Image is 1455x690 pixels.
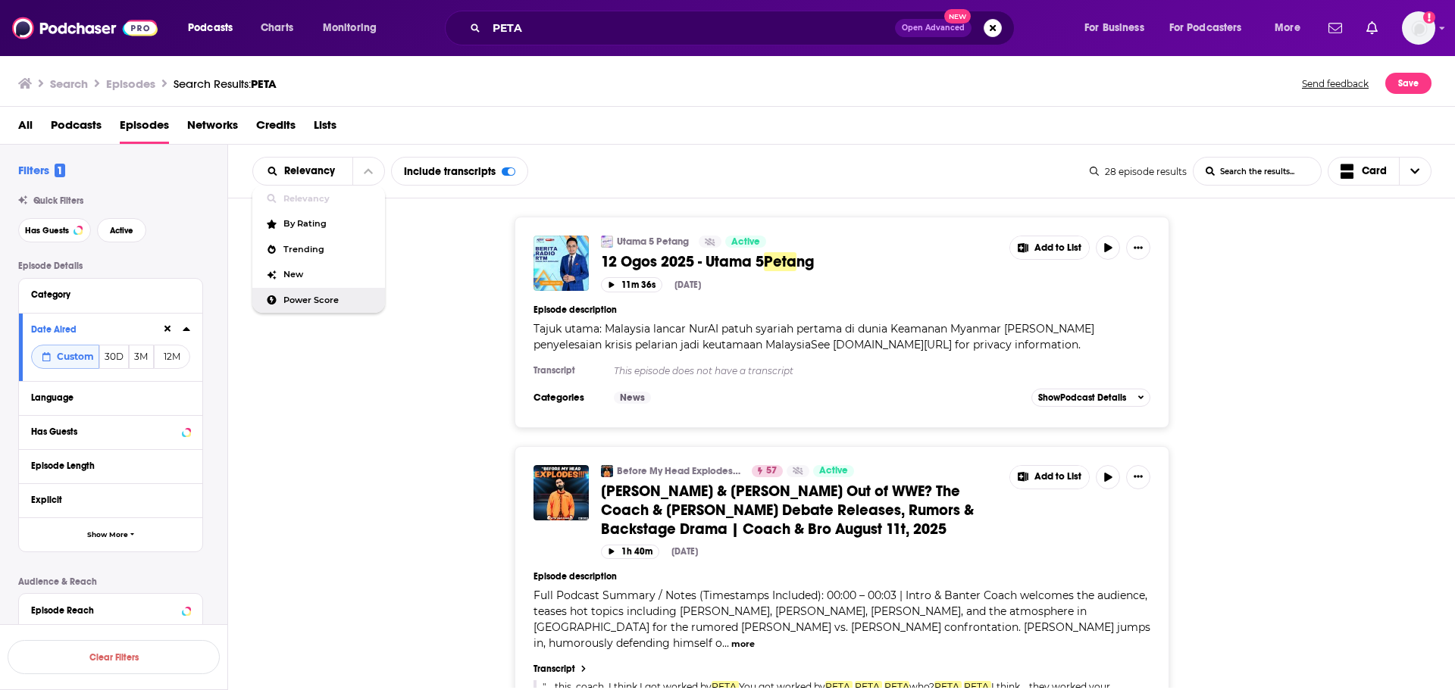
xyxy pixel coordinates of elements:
[283,296,373,304] span: Power Score
[251,76,277,91] span: PETA
[177,16,252,40] button: open menu
[1084,17,1144,39] span: For Business
[1360,15,1384,41] a: Show notifications dropdown
[671,546,698,557] div: [DATE]
[766,464,777,479] span: 57
[601,482,974,539] span: [PERSON_NAME] & [PERSON_NAME] Out of WWE? The Coach & [PERSON_NAME] Debate Releases, Rumors & Bac...
[110,226,133,235] span: Active
[252,157,385,186] h2: Choose List sort
[31,324,152,335] div: Date Aired
[253,166,352,176] button: close menu
[614,392,651,404] a: News
[55,164,65,177] span: 1
[284,166,340,176] span: Relevancy
[617,465,742,477] a: Before My Head Explodes with [PERSON_NAME]
[1402,11,1435,45] img: User Profile
[1385,73,1432,94] button: Save
[674,279,701,290] div: [DATE]
[1090,166,1187,177] div: 28 episode results
[31,495,180,505] div: Explicit
[251,16,302,40] a: Charts
[12,14,158,42] img: Podchaser - Follow, Share and Rate Podcasts
[129,345,155,369] button: 3M
[99,345,129,369] button: 30D
[314,113,336,144] a: Lists
[1034,471,1081,482] span: Add to List
[1362,166,1387,176] span: Card
[31,289,180,300] div: Category
[31,461,180,471] div: Episode Length
[617,236,689,248] a: Utama 5 Petang
[614,365,1150,376] p: This episode does not have a transcript
[283,270,373,279] span: New
[1010,236,1089,259] button: Show More Button
[18,261,203,271] p: Episode Details
[601,277,662,292] button: 11m 36s
[601,545,659,559] button: 1h 40m
[533,322,1094,351] span: Tajuk utama: Malaysia lancar NurAI patuh syariah pertama di dunia Keamanan Myanmar [PERSON_NAME] ...
[1074,16,1163,40] button: open menu
[87,531,128,539] span: Show More
[31,490,190,509] button: Explicit
[533,465,589,520] img: Karrion Kross & Scarlett Out of WWE? The Coach & Vince Russo Debate Releases, Rumors & Backstage ...
[391,157,528,186] div: Include transcripts
[283,220,373,228] span: By Rating
[31,345,99,369] button: Custom
[1159,16,1264,40] button: open menu
[1126,465,1150,489] button: Show More Button
[120,113,169,144] a: Episodes
[31,388,190,407] button: Language
[31,600,190,619] button: Episode Reach
[1031,389,1151,407] button: ShowPodcast Details
[533,365,602,376] h4: Transcript
[796,252,814,271] span: ng
[1322,15,1348,41] a: Show notifications dropdown
[601,236,613,248] a: Utama 5 Petang
[312,16,396,40] button: open menu
[18,218,91,242] button: Has Guests
[33,195,83,206] span: Quick Filters
[19,517,202,551] button: Show More
[725,236,766,248] a: Active
[487,16,895,40] input: Search podcasts, credits, & more...
[256,113,296,144] a: Credits
[533,304,1150,315] h4: Episode description
[1275,17,1300,39] span: More
[533,571,1150,582] h4: Episode description
[31,392,180,403] div: Language
[1034,242,1081,254] span: Add to List
[1402,11,1435,45] button: Show profile menu
[174,76,277,91] a: Search Results:PETA
[601,465,613,477] img: Before My Head Explodes with Vince Russo
[533,663,1150,674] a: Transcript
[731,638,755,651] button: more
[283,195,373,203] span: Relevancy
[1423,11,1435,23] svg: Add a profile image
[1038,392,1126,403] span: Show Podcast Details
[1328,157,1432,186] h2: Choose View
[51,113,102,144] a: Podcasts
[819,464,848,479] span: Active
[31,605,177,616] div: Episode Reach
[31,426,177,437] div: Has Guests
[752,465,783,477] a: 57
[459,11,1029,45] div: Search podcasts, credits, & more...
[1297,73,1373,94] button: Send feedback
[1126,236,1150,260] button: Show More Button
[18,113,33,144] a: All
[352,158,384,185] button: close menu
[1264,16,1319,40] button: open menu
[764,252,796,271] span: Peta
[31,422,190,441] button: Has Guests
[57,351,94,362] span: Custom
[187,113,238,144] a: Networks
[18,576,203,587] p: Audience & Reach
[106,76,155,91] h3: Episodes
[601,252,764,271] span: 12 Ogos 2025 - Utama 5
